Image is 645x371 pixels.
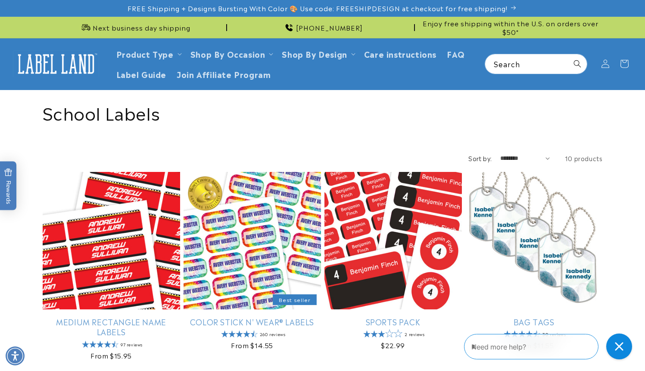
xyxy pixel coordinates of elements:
[565,154,603,162] span: 10 products
[13,50,99,77] img: Label Land
[43,17,227,38] div: Announcement
[43,101,603,123] h1: School Labels
[418,17,603,38] div: Announcement
[282,48,347,59] a: Shop By Design
[185,44,277,64] summary: Shop By Occasion
[296,23,363,32] span: [PHONE_NUMBER]
[4,168,12,204] span: Rewards
[231,17,415,38] div: Announcement
[364,49,436,59] span: Care instructions
[93,23,190,32] span: Next business day shipping
[171,64,276,84] a: Join Affiliate Program
[465,317,603,327] a: Bag Tags
[116,48,174,59] a: Product Type
[468,154,492,162] label: Sort by:
[447,49,465,59] span: FAQ
[111,44,185,64] summary: Product Type
[418,19,603,36] span: Enjoy free shipping within the U.S. on orders over $50*
[111,64,172,84] a: Label Guide
[128,4,508,12] span: FREE Shipping + Designs Bursting With Color 🎨 Use code: FREESHIPDESIGN at checkout for free shipp...
[359,44,442,64] a: Care instructions
[10,47,103,81] a: Label Land
[116,69,167,79] span: Label Guide
[184,317,321,327] a: Color Stick N' Wear® Labels
[442,44,470,64] a: FAQ
[324,317,462,327] a: Sports Pack
[177,69,271,79] span: Join Affiliate Program
[6,346,25,365] div: Accessibility Menu
[43,317,180,337] a: Medium Rectangle Name Labels
[277,44,358,64] summary: Shop By Design
[568,54,587,73] button: Search
[464,330,636,362] iframe: Gorgias Floating Chat
[190,49,265,59] span: Shop By Occasion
